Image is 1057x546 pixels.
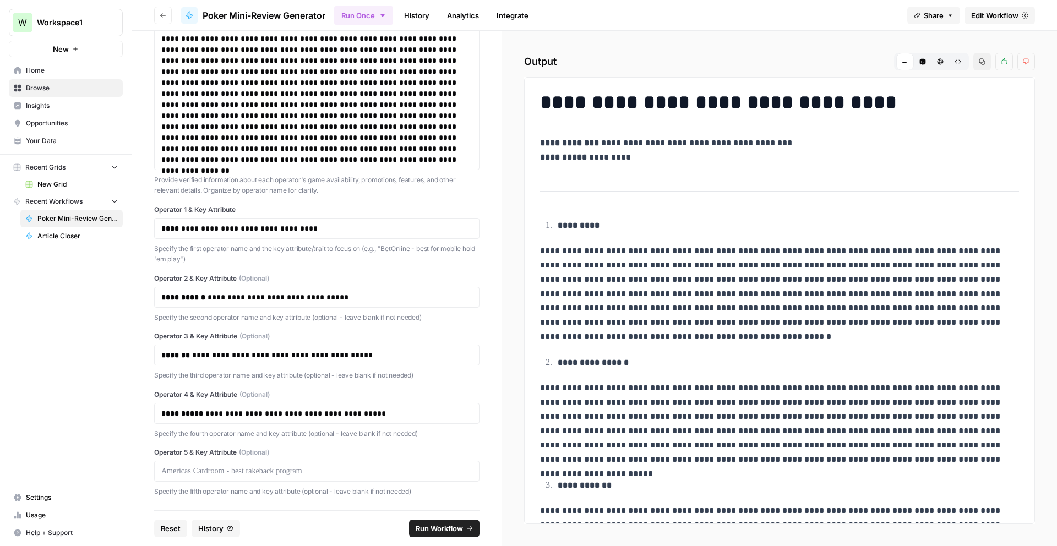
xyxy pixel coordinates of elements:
[9,41,123,57] button: New
[161,523,181,534] span: Reset
[20,210,123,227] a: Poker Mini-Review Generator
[9,193,123,210] button: Recent Workflows
[203,9,325,22] span: Poker Mini-Review Generator
[154,390,480,400] label: Operator 4 & Key Attribute
[37,179,118,189] span: New Grid
[924,10,944,21] span: Share
[9,506,123,524] a: Usage
[37,17,103,28] span: Workspace1
[26,136,118,146] span: Your Data
[154,520,187,537] button: Reset
[20,176,123,193] a: New Grid
[907,7,960,24] button: Share
[9,159,123,176] button: Recent Grids
[154,274,480,283] label: Operator 2 & Key Attribute
[9,79,123,97] a: Browse
[26,83,118,93] span: Browse
[524,53,1035,70] h2: Output
[440,7,486,24] a: Analytics
[37,214,118,223] span: Poker Mini-Review Generator
[239,274,269,283] span: (Optional)
[20,227,123,245] a: Article Closer
[154,174,480,196] p: Provide verified information about each operator's game availability, promotions, features, and o...
[239,390,270,400] span: (Optional)
[334,6,393,25] button: Run Once
[416,523,463,534] span: Run Workflow
[409,520,480,537] button: Run Workflow
[154,486,480,497] p: Specify the fifth operator name and key attribute (optional - leave blank if not needed)
[154,243,480,265] p: Specify the first operator name and the key attribute/trait to focus on (e.g., "BetOnline - best ...
[192,520,240,537] button: History
[154,205,480,215] label: Operator 1 & Key Attribute
[26,118,118,128] span: Opportunities
[198,523,224,534] span: History
[490,7,535,24] a: Integrate
[154,447,480,457] label: Operator 5 & Key Attribute
[37,231,118,241] span: Article Closer
[25,162,66,172] span: Recent Grids
[9,489,123,506] a: Settings
[26,510,118,520] span: Usage
[25,196,83,206] span: Recent Workflows
[9,132,123,150] a: Your Data
[53,43,69,54] span: New
[154,312,480,323] p: Specify the second operator name and key attribute (optional - leave blank if not needed)
[9,97,123,114] a: Insights
[26,65,118,75] span: Home
[239,331,270,341] span: (Optional)
[154,370,480,381] p: Specify the third operator name and key attribute (optional - leave blank if not needed)
[26,528,118,538] span: Help + Support
[154,428,480,439] p: Specify the fourth operator name and key attribute (optional - leave blank if not needed)
[9,524,123,542] button: Help + Support
[18,16,27,29] span: W
[239,447,269,457] span: (Optional)
[965,7,1035,24] a: Edit Workflow
[397,7,436,24] a: History
[26,101,118,111] span: Insights
[971,10,1018,21] span: Edit Workflow
[181,7,325,24] a: Poker Mini-Review Generator
[9,9,123,36] button: Workspace: Workspace1
[9,114,123,132] a: Opportunities
[9,62,123,79] a: Home
[154,331,480,341] label: Operator 3 & Key Attribute
[26,493,118,503] span: Settings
